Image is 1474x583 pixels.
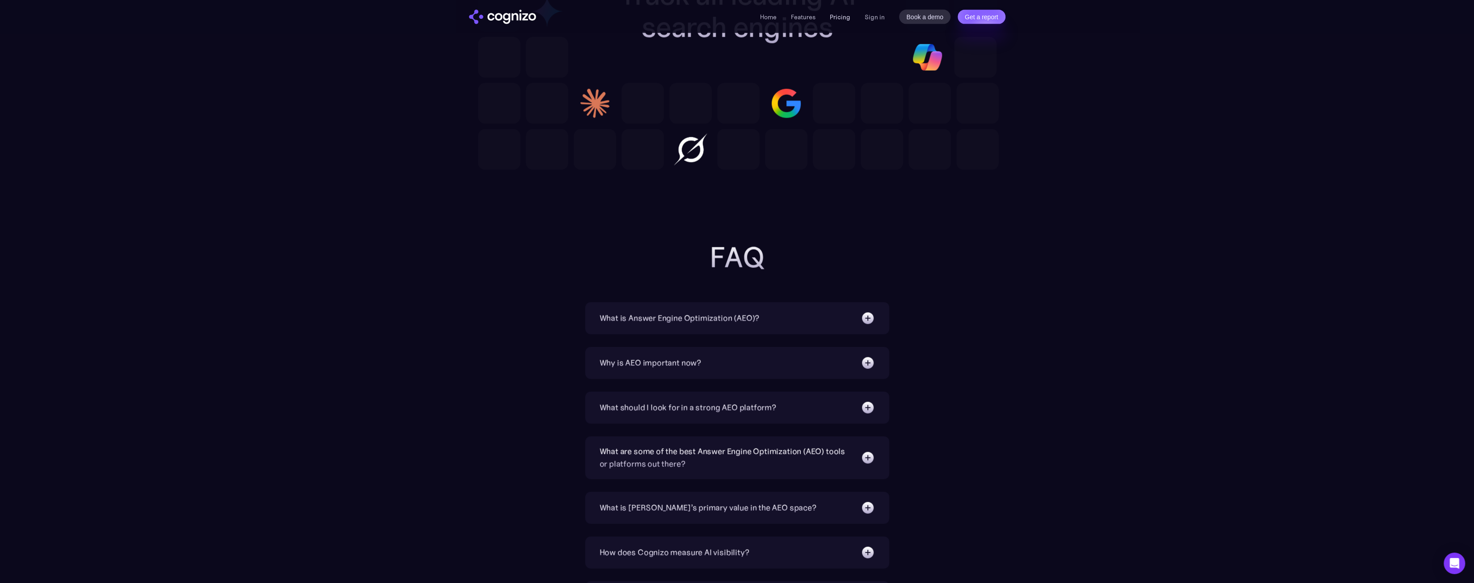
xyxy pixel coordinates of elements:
div: What is [PERSON_NAME]’s primary value in the AEO space? [600,502,816,514]
a: Book a demo [899,10,950,24]
div: Why is AEO important now? [600,357,701,369]
img: cognizo logo [469,10,536,24]
div: Open Intercom Messenger [1444,553,1465,574]
div: How does Cognizo measure AI visibility? [600,546,749,559]
a: Home [760,13,777,21]
a: Features [791,13,815,21]
a: Get a report [958,10,1005,24]
div: What are some of the best Answer Engine Optimization (AEO) tools or platforms out there? [600,445,852,470]
a: Pricing [830,13,850,21]
div: What should I look for in a strong AEO platform? [600,401,776,414]
div: What is Answer Engine Optimization (AEO)? [600,312,760,325]
a: Sign in [865,12,885,22]
a: home [469,10,536,24]
h2: FAQ [558,241,916,274]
